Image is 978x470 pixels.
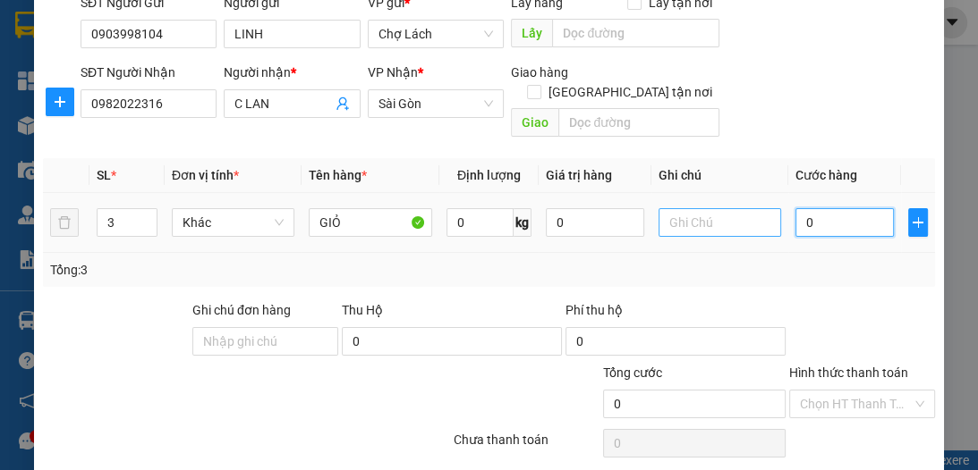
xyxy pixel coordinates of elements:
[457,168,521,182] span: Định lượng
[81,63,217,82] div: SĐT Người Nhận
[546,168,612,182] span: Giá trị hàng
[46,88,74,116] button: plus
[659,208,781,237] input: Ghi Chú
[309,168,367,182] span: Tên hàng
[566,300,786,327] div: Phí thu hộ
[908,208,928,237] button: plus
[97,168,111,182] span: SL
[558,108,719,137] input: Dọc đường
[651,158,788,193] th: Ghi chú
[511,19,552,47] span: Lấy
[511,108,558,137] span: Giao
[378,21,493,47] span: Chợ Lách
[378,90,493,117] span: Sài Gòn
[514,208,532,237] span: kg
[368,65,418,80] span: VP Nhận
[47,95,73,109] span: plus
[336,97,350,111] span: user-add
[172,168,239,182] span: Đơn vị tính
[511,65,568,80] span: Giao hàng
[50,208,79,237] button: delete
[224,63,360,82] div: Người nhận
[552,19,719,47] input: Dọc đường
[795,168,857,182] span: Cước hàng
[342,303,383,317] span: Thu Hộ
[546,208,644,237] input: 0
[192,327,338,356] input: Ghi chú đơn hàng
[541,82,719,102] span: [GEOGRAPHIC_DATA] tận nơi
[183,209,284,236] span: Khác
[452,430,601,461] div: Chưa thanh toán
[192,303,291,317] label: Ghi chú đơn hàng
[603,365,662,380] span: Tổng cước
[909,215,927,230] span: plus
[789,365,908,380] label: Hình thức thanh toán
[309,208,431,237] input: VD: Bàn, Ghế
[50,260,379,280] div: Tổng: 3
